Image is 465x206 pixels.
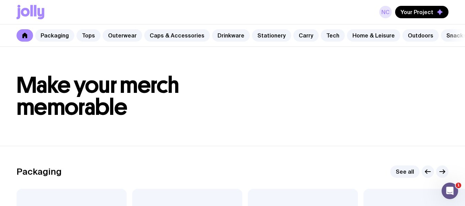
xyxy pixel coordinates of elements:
a: Caps & Accessories [144,29,210,42]
iframe: Intercom live chat [442,183,458,199]
a: Tops [76,29,101,42]
a: Home & Leisure [347,29,400,42]
span: 1 [456,183,461,188]
span: Your Project [401,9,433,15]
a: Drinkware [212,29,250,42]
a: Outdoors [402,29,439,42]
a: NC [379,6,392,18]
a: Packaging [35,29,74,42]
a: Tech [321,29,345,42]
a: See all [390,165,420,178]
a: Carry [293,29,319,42]
button: Your Project [395,6,448,18]
span: Make your merch memorable [17,72,179,121]
a: Stationery [252,29,291,42]
a: Outerwear [103,29,142,42]
h2: Packaging [17,166,62,177]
